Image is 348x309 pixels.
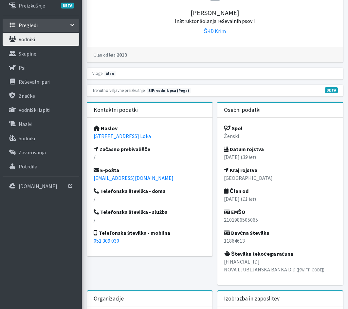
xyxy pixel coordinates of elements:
h3: Organizacije [94,295,124,302]
strong: Kraj rojstva [224,167,257,173]
p: [DATE] ( ) [224,195,337,203]
em: 11 let [243,196,254,202]
h3: Kontaktni podatki [94,107,138,113]
p: Psi [19,64,26,71]
a: Psi [3,61,79,74]
h5: [PERSON_NAME] [94,1,337,25]
strong: Davčna številka [224,230,269,236]
strong: Naslov [94,125,118,131]
p: Ženski [224,132,337,140]
strong: Začasno prebivališče [94,146,151,152]
strong: Spol [224,125,243,131]
p: 2101986505065 [224,216,337,224]
a: ŠKD Krim [204,28,226,34]
small: Inštruktor šolanja reševalnih psov I [175,18,255,24]
a: Potrdila [3,160,79,173]
h3: Osebni podatki [224,107,261,113]
span: V fazi razvoja [325,87,338,93]
em: 39 let [243,154,254,160]
a: Skupine [3,47,79,60]
strong: Član od [224,188,248,194]
p: Sodniki [19,135,35,142]
strong: EMŠO [224,209,245,215]
p: Zavarovanja [19,149,46,156]
p: [FINANCIAL_ID] NOVA LJUBLJANSKA BANKA D.D. [224,258,337,273]
a: 051 309 030 [94,237,119,244]
a: Vodniki [3,33,79,46]
a: Vodniški izpiti [3,103,79,116]
small: Trenutno veljavne preizkušnje: [92,88,146,93]
p: Pregledi [19,22,38,28]
p: Preizkušnje [19,2,45,9]
strong: Številka tekočega računa [224,250,293,257]
a: Nazivi [3,117,79,130]
h3: Izobrazba in zaposlitev [224,295,280,302]
strong: Telefonska številka - služba [94,209,168,215]
p: Reševalni pari [19,78,50,85]
a: Zavarovanja [3,146,79,159]
p: 11864613 [224,237,337,245]
a: [STREET_ADDRESS] Loka [94,133,151,139]
p: Značke [19,93,35,99]
p: Vodniški izpiti [19,107,50,113]
p: Nazivi [19,121,32,127]
a: [DOMAIN_NAME] [3,180,79,193]
span: BETA [61,3,74,9]
a: Sodniki [3,132,79,145]
p: / [94,216,206,224]
strong: Datum rojstva [224,146,264,152]
p: / [94,195,206,203]
strong: Telefonska številka - mobilna [94,230,171,236]
strong: 2013 [94,51,127,58]
small: Vloge: [92,71,103,76]
a: [EMAIL_ADDRESS][DOMAIN_NAME] [94,175,174,181]
strong: Telefonska številka - doma [94,188,166,194]
p: Vodniki [19,36,35,43]
a: Reševalni pari [3,75,79,88]
a: Značke [3,89,79,102]
strong: E-pošta [94,167,119,173]
span: Naslednja preizkušnja: jesen 2025 [147,88,191,94]
a: Pregledi [3,19,79,32]
p: [DATE] ( ) [224,153,337,161]
small: Član od leta: [94,52,117,58]
p: Skupine [19,50,36,57]
small: ([SWIFT_CODE]) [297,267,324,272]
p: Potrdila [19,163,37,170]
p: [GEOGRAPHIC_DATA] [224,174,337,182]
p: [DOMAIN_NAME] [19,183,57,189]
p: / [94,153,206,161]
span: član [104,71,116,77]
